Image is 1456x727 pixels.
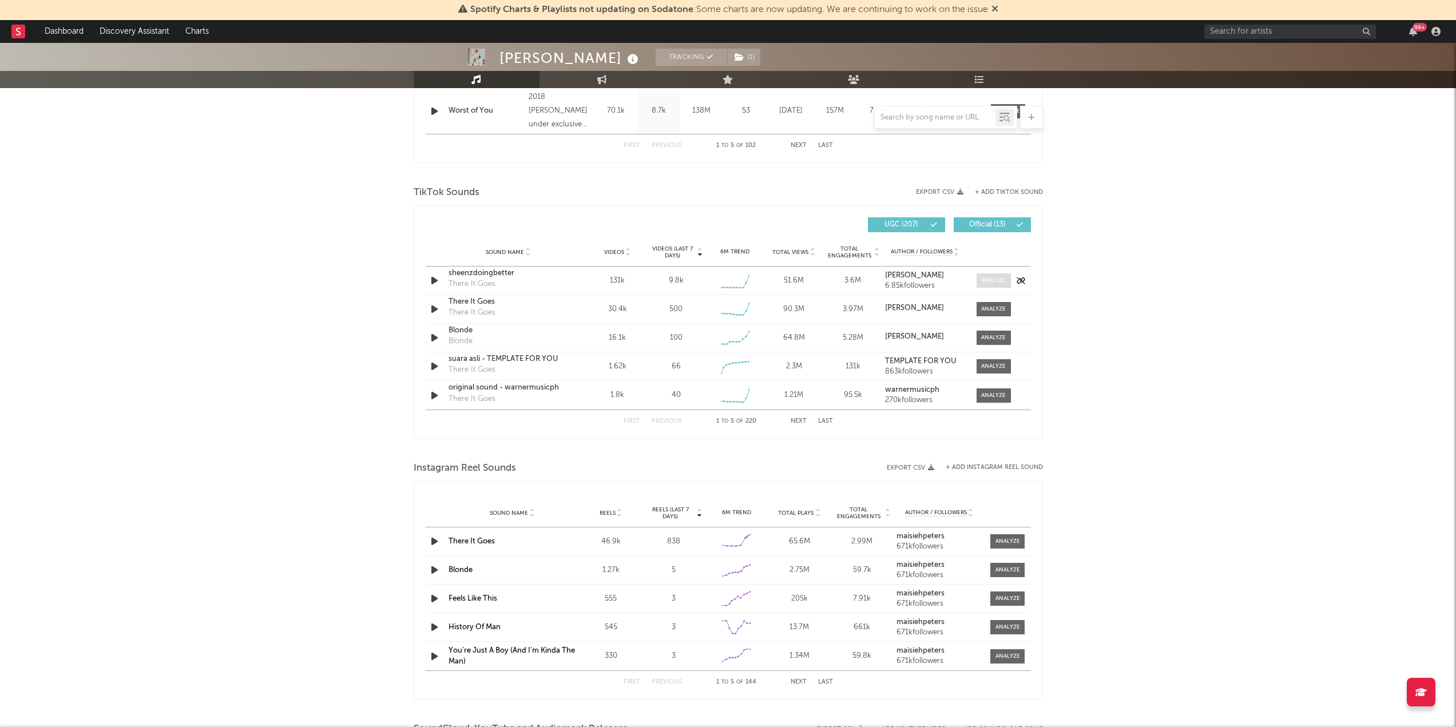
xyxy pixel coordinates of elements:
div: 131k [591,275,644,287]
div: 3 [645,593,703,605]
div: 59.7k [834,565,891,576]
span: Author / Followers [891,248,953,256]
span: UGC ( 207 ) [875,221,928,228]
div: + Add Instagram Reel Sound [934,464,1043,471]
span: Total Plays [778,510,814,517]
div: 2018 [PERSON_NAME] under exclusive licence to Atlantic Records UK, a division of Warner Music UK ... [529,90,591,132]
button: Export CSV [916,189,963,196]
div: 270k followers [885,396,965,404]
a: maisiehpeters [896,618,982,626]
div: 51.6M [767,275,820,287]
div: 66 [672,361,681,372]
strong: [PERSON_NAME] [885,333,944,340]
div: There It Goes [449,279,495,290]
div: 2.75M [771,565,828,576]
span: TikTok Sounds [414,186,479,200]
a: maisiehpeters [896,590,982,598]
div: 65.6M [771,536,828,547]
input: Search for artists [1204,25,1376,39]
div: 838 [645,536,703,547]
div: 671k followers [896,657,982,665]
a: maisiehpeters [896,561,982,569]
span: : Some charts are now updating. We are continuing to work on the issue [470,5,988,14]
button: First [624,142,640,149]
a: Blonde [449,566,473,574]
div: 1 5 102 [705,139,768,153]
div: 671k followers [896,600,982,608]
div: 40 [672,390,681,401]
strong: maisiehpeters [896,533,945,540]
span: Sound Name [490,510,528,517]
div: 1.62k [591,361,644,372]
button: Previous [652,142,682,149]
div: 131k [826,361,879,372]
a: There It Goes [449,296,568,308]
strong: maisiehpeters [896,618,945,626]
strong: maisiehpeters [896,647,945,654]
span: Dismiss [991,5,998,14]
strong: [PERSON_NAME] [885,304,944,312]
div: 30.4k [591,304,644,315]
button: UGC(207) [868,217,945,232]
button: (1) [728,49,760,66]
div: 555 [582,593,640,605]
div: Blonde [449,336,473,347]
span: Total Engagements [826,245,872,259]
button: Tracking [656,49,727,66]
button: 99+ [1409,27,1417,36]
span: of [736,680,743,685]
span: Sound Name [486,249,524,256]
a: suara asli - TEMPLATE FOR YOU [449,353,568,365]
span: Author / Followers [905,509,967,517]
div: 1.27k [582,565,640,576]
div: 3 [645,650,703,662]
button: Next [791,142,807,149]
div: 1 5 144 [705,676,768,689]
div: 64.8M [767,332,820,344]
button: Last [818,418,833,424]
span: of [736,419,743,424]
div: 330 [582,650,640,662]
a: [PERSON_NAME] [885,272,965,280]
div: 671k followers [896,629,982,637]
button: Previous [652,418,682,424]
button: Previous [652,679,682,685]
button: + Add TikTok Sound [963,189,1043,196]
button: Last [818,679,833,685]
div: 545 [582,622,640,633]
div: 9.8k [669,275,684,287]
div: 90.3M [767,304,820,315]
div: 205k [771,593,828,605]
div: 500 [669,304,683,315]
span: to [721,419,728,424]
strong: warnermusicph [885,386,939,394]
span: Spotify Charts & Playlists not updating on Sodatone [470,5,693,14]
div: 99 + [1413,23,1427,31]
button: Last [818,142,833,149]
div: 95.5k [826,390,879,401]
div: 59.8k [834,650,891,662]
div: 13.7M [771,622,828,633]
strong: maisiehpeters [896,590,945,597]
a: sheenzdoingbetter [449,268,568,279]
a: [PERSON_NAME] [885,304,965,312]
span: Videos [604,249,624,256]
a: Feels Like This [449,595,497,602]
input: Search by song name or URL [875,113,995,122]
button: Official(13) [954,217,1031,232]
div: 16.1k [591,332,644,344]
a: maisiehpeters [896,647,982,655]
a: Dashboard [37,20,92,43]
div: [PERSON_NAME] [499,49,641,67]
a: Discovery Assistant [92,20,177,43]
a: [PERSON_NAME] [885,333,965,341]
span: Videos (last 7 days) [649,245,696,259]
span: ( 1 ) [727,49,761,66]
div: 3 [645,622,703,633]
button: Export CSV [887,464,934,471]
div: 5.28M [826,332,879,344]
a: original sound - warnermusicph [449,382,568,394]
a: Charts [177,20,217,43]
